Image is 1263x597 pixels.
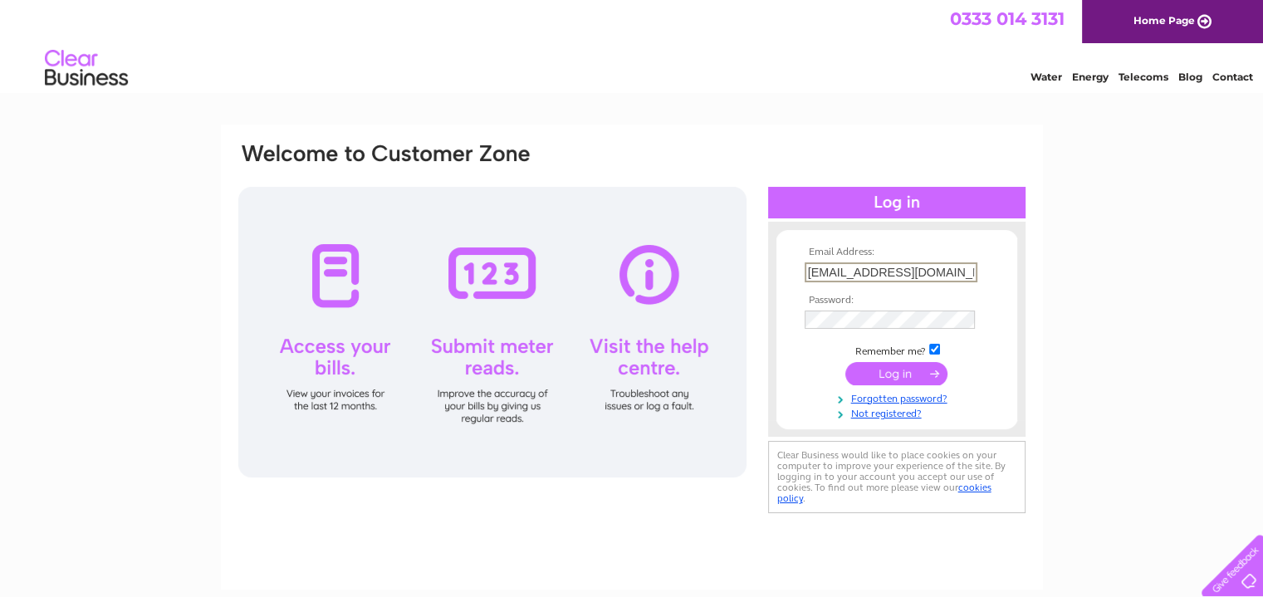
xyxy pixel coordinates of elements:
div: Clear Business would like to place cookies on your computer to improve your experience of the sit... [768,441,1026,513]
div: Clear Business is a trading name of Verastar Limited (registered in [GEOGRAPHIC_DATA] No. 3667643... [240,9,1025,81]
a: Water [1030,71,1062,83]
a: Energy [1072,71,1109,83]
img: npw-badge-icon-locked.svg [956,313,969,326]
a: Blog [1178,71,1202,83]
a: Forgotten password? [805,389,993,405]
a: Contact [1212,71,1253,83]
a: Not registered? [805,404,993,420]
th: Email Address: [800,247,993,258]
img: npw-badge-icon-locked.svg [957,266,971,279]
a: Telecoms [1119,71,1168,83]
a: 0333 014 3131 [950,8,1065,29]
input: Submit [845,362,947,385]
a: cookies policy [777,482,991,504]
th: Password: [800,295,993,306]
img: logo.png [44,43,129,94]
td: Remember me? [800,341,993,358]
